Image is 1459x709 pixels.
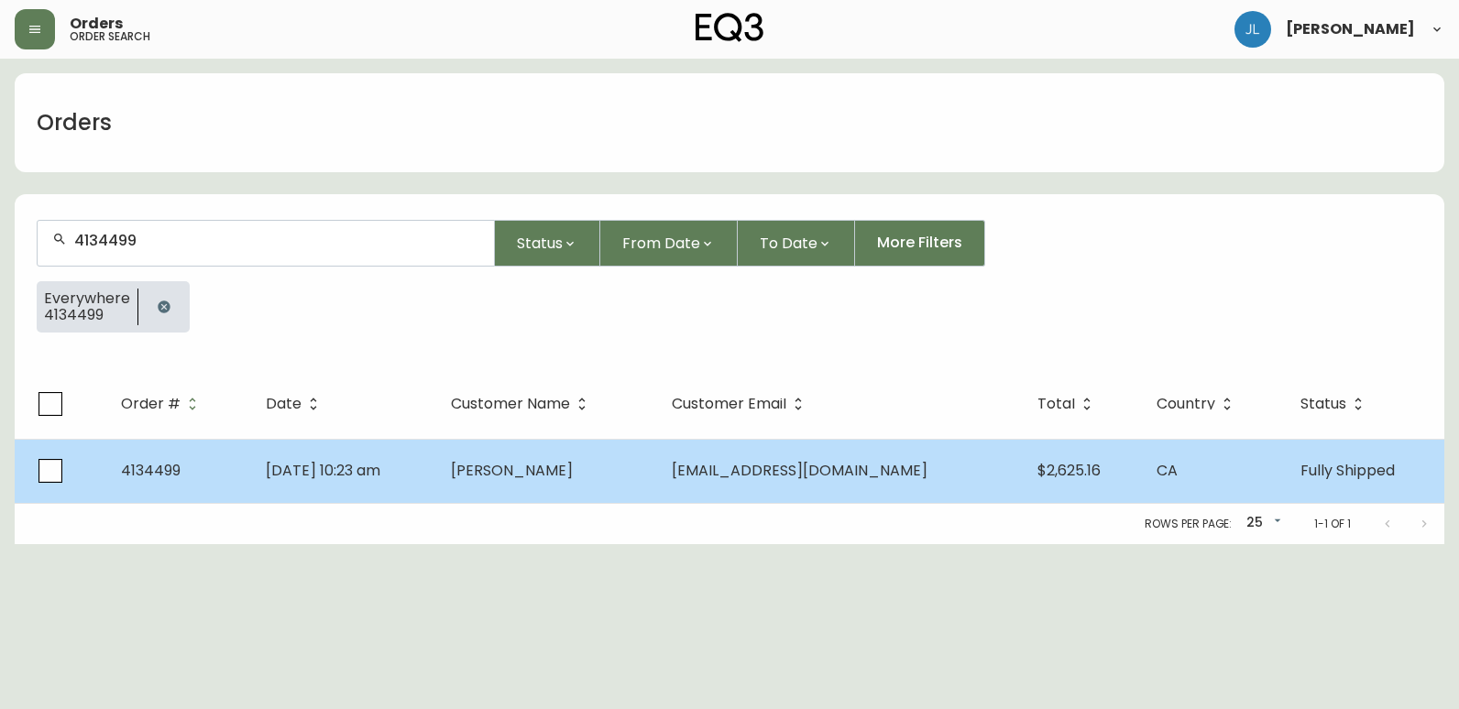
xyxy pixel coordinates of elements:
[121,460,181,481] span: 4134499
[877,233,962,253] span: More Filters
[451,460,573,481] span: [PERSON_NAME]
[622,232,700,255] span: From Date
[1234,11,1271,48] img: 1c9c23e2a847dab86f8017579b61559c
[1239,508,1285,539] div: 25
[266,398,302,409] span: Date
[70,16,123,31] span: Orders
[495,220,600,267] button: Status
[600,220,738,267] button: From Date
[672,398,786,409] span: Customer Email
[1300,460,1395,481] span: Fully Shipped
[451,398,570,409] span: Customer Name
[672,460,927,481] span: [EMAIL_ADDRESS][DOMAIN_NAME]
[74,232,479,249] input: Search
[760,232,817,255] span: To Date
[1157,396,1239,412] span: Country
[44,307,130,323] span: 4134499
[70,31,150,42] h5: order search
[1157,460,1178,481] span: CA
[1286,22,1415,37] span: [PERSON_NAME]
[121,398,181,409] span: Order #
[1145,516,1232,532] p: Rows per page:
[44,290,130,307] span: Everywhere
[517,232,563,255] span: Status
[1300,396,1370,412] span: Status
[855,220,985,267] button: More Filters
[451,396,594,412] span: Customer Name
[1037,396,1099,412] span: Total
[696,13,763,42] img: logo
[266,396,325,412] span: Date
[1300,398,1346,409] span: Status
[1037,460,1101,481] span: $2,625.16
[37,107,112,138] h1: Orders
[672,396,810,412] span: Customer Email
[121,396,204,412] span: Order #
[266,460,380,481] span: [DATE] 10:23 am
[1157,398,1215,409] span: Country
[738,220,855,267] button: To Date
[1037,398,1075,409] span: Total
[1314,516,1351,532] p: 1-1 of 1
